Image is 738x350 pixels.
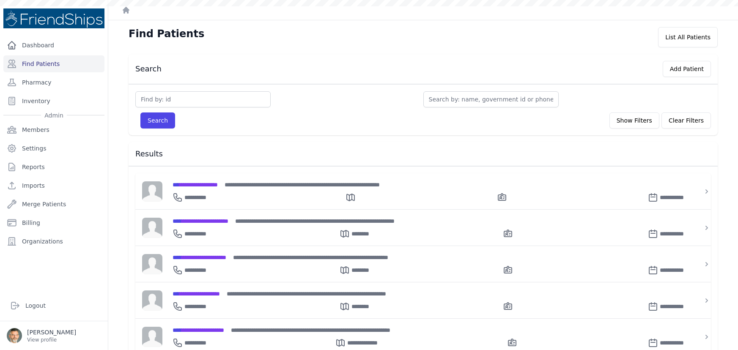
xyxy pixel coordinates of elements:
a: Logout [7,297,101,314]
span: Admin [41,111,67,120]
a: Reports [3,159,104,175]
a: Merge Patients [3,196,104,213]
p: [PERSON_NAME] [27,328,76,336]
input: Search by: name, government id or phone [423,91,559,107]
img: person-242608b1a05df3501eefc295dc1bc67a.jpg [142,254,162,274]
a: Inventory [3,93,104,109]
button: Search [140,112,175,129]
button: Clear Filters [661,112,711,129]
a: [PERSON_NAME] View profile [7,328,101,343]
h3: Search [135,64,162,74]
p: View profile [27,336,76,343]
img: person-242608b1a05df3501eefc295dc1bc67a.jpg [142,218,162,238]
img: Medical Missions EMR [3,8,104,28]
input: Find by: id [135,91,271,107]
a: Pharmacy [3,74,104,91]
a: Settings [3,140,104,157]
div: List All Patients [658,27,718,47]
a: Dashboard [3,37,104,54]
a: Organizations [3,233,104,250]
h1: Find Patients [129,27,204,41]
a: Imports [3,177,104,194]
img: person-242608b1a05df3501eefc295dc1bc67a.jpg [142,290,162,311]
img: person-242608b1a05df3501eefc295dc1bc67a.jpg [142,327,162,347]
a: Billing [3,214,104,231]
a: Members [3,121,104,138]
button: Show Filters [609,112,659,129]
a: Find Patients [3,55,104,72]
button: Add Patient [663,61,711,77]
h3: Results [135,149,711,159]
img: person-242608b1a05df3501eefc295dc1bc67a.jpg [142,181,162,202]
